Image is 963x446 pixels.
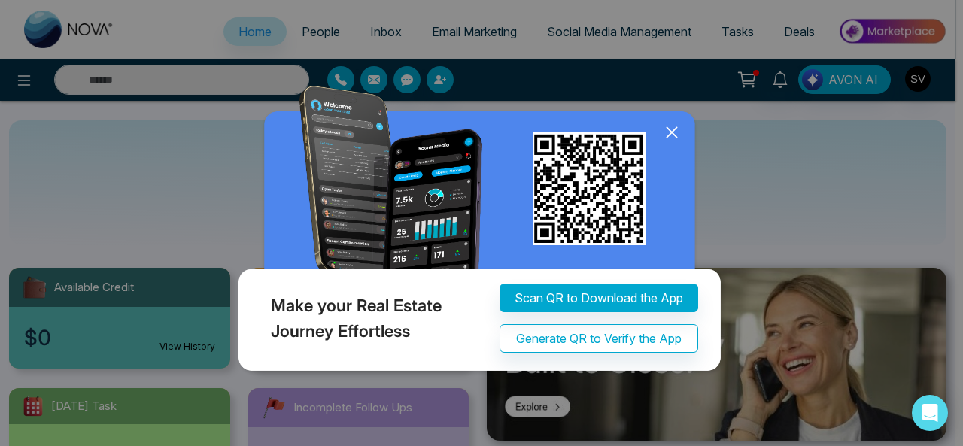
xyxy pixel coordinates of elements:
[235,281,481,356] div: Make your Real Estate Journey Effortless
[500,284,698,312] button: Scan QR to Download the App
[235,86,728,378] img: QRModal
[912,395,948,431] div: Open Intercom Messenger
[533,132,646,245] img: qr_for_download_app.png
[500,324,698,353] button: Generate QR to Verify the App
